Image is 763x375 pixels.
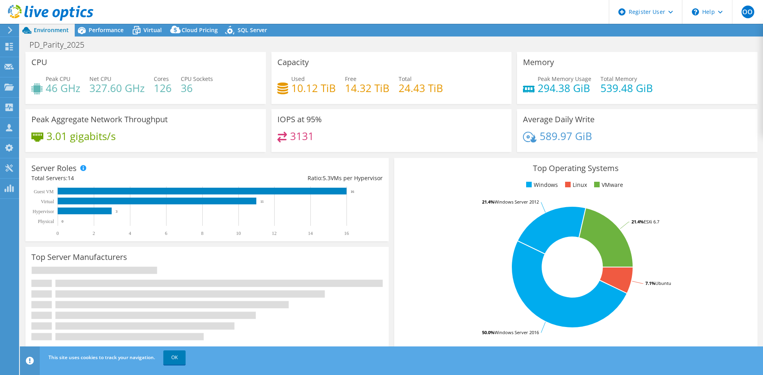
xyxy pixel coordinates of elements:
[182,26,218,34] span: Cloud Pricing
[236,231,241,236] text: 10
[399,75,412,83] span: Total
[31,174,207,183] div: Total Servers:
[93,231,95,236] text: 2
[524,181,558,189] li: Windows
[26,40,97,49] h1: PD_Parity_2025
[494,329,539,335] tspan: Windows Server 2016
[181,75,213,83] span: CPU Sockets
[89,84,145,92] h4: 327.60 GHz
[62,219,64,223] text: 0
[165,231,167,236] text: 6
[482,329,494,335] tspan: 50.0%
[238,26,267,34] span: SQL Server
[494,199,539,205] tspan: Windows Server 2012
[46,84,80,92] h4: 46 GHz
[540,132,592,140] h4: 589.97 GiB
[631,219,644,225] tspan: 21.4%
[692,8,699,15] svg: \n
[46,75,70,83] span: Peak CPU
[33,209,54,214] text: Hypervisor
[272,231,277,236] text: 12
[116,210,118,213] text: 3
[345,75,356,83] span: Free
[31,253,127,262] h3: Top Server Manufacturers
[154,75,169,83] span: Cores
[31,115,168,124] h3: Peak Aggregate Network Throughput
[34,26,69,34] span: Environment
[207,174,383,183] div: Ratio: VMs per Hypervisor
[201,231,203,236] text: 8
[277,58,309,67] h3: Capacity
[31,58,47,67] h3: CPU
[291,75,305,83] span: Used
[563,181,587,189] li: Linux
[181,84,213,92] h4: 36
[592,181,623,189] li: VMware
[163,350,186,365] a: OK
[308,231,313,236] text: 14
[277,115,322,124] h3: IOPS at 95%
[154,84,172,92] h4: 126
[290,132,314,140] h4: 3131
[538,75,591,83] span: Peak Memory Usage
[600,75,637,83] span: Total Memory
[742,6,754,18] span: OO
[291,84,336,92] h4: 10.12 TiB
[56,231,59,236] text: 0
[48,354,155,361] span: This site uses cookies to track your navigation.
[523,115,595,124] h3: Average Daily Write
[38,219,54,224] text: Physical
[644,219,659,225] tspan: ESXi 6.7
[89,75,111,83] span: Net CPU
[345,84,389,92] h4: 14.32 TiB
[600,84,653,92] h4: 539.48 GiB
[31,164,77,173] h3: Server Roles
[129,231,131,236] text: 4
[400,164,751,173] h3: Top Operating Systems
[323,174,331,182] span: 5.3
[41,199,54,204] text: Virtual
[538,84,591,92] h4: 294.38 GiB
[260,200,264,204] text: 11
[143,26,162,34] span: Virtual
[34,189,54,194] text: Guest VM
[68,174,74,182] span: 14
[89,26,124,34] span: Performance
[399,84,443,92] h4: 24.43 TiB
[482,199,494,205] tspan: 21.4%
[351,190,354,194] text: 16
[46,132,116,140] h4: 3.01 gigabits/s
[655,280,671,286] tspan: Ubuntu
[645,280,655,286] tspan: 7.1%
[523,58,554,67] h3: Memory
[344,231,349,236] text: 16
